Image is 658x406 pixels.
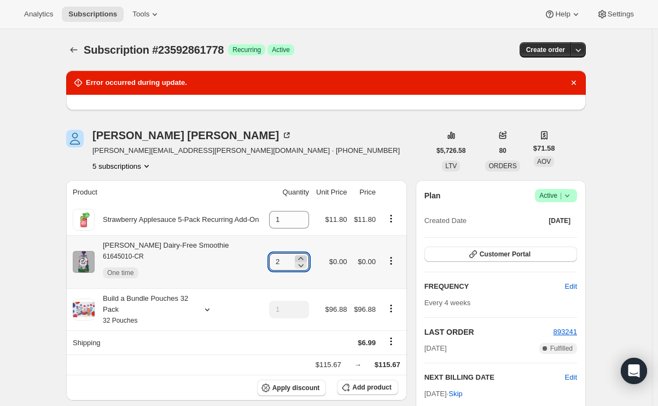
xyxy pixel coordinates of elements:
[74,209,93,231] img: product img
[18,7,60,22] button: Analytics
[424,190,441,201] h2: Plan
[95,214,259,225] div: Strawberry Applesauce 5-Pack Recurring Add-On
[382,302,400,314] button: Product actions
[560,191,562,200] span: |
[533,143,555,154] span: $71.58
[132,10,149,19] span: Tools
[424,372,565,383] h2: NEXT BILLING DATE
[312,180,350,204] th: Unit Price
[375,361,400,369] span: $115.67
[445,162,457,170] span: LTV
[107,268,134,277] span: One time
[449,388,462,399] span: Skip
[565,281,577,292] span: Edit
[558,278,584,295] button: Edit
[358,258,376,266] span: $0.00
[350,180,379,204] th: Price
[272,384,320,392] span: Apply discount
[329,258,347,266] span: $0.00
[566,75,581,90] button: Dismiss notification
[565,372,577,383] button: Edit
[354,305,376,313] span: $96.88
[103,317,137,324] small: 32 Pouches
[554,327,577,338] button: 893241
[549,216,570,225] span: [DATE]
[352,383,391,392] span: Add product
[542,213,577,228] button: [DATE]
[66,130,84,147] span: Shanna Winberg
[621,358,647,384] div: Open Intercom Messenger
[272,45,290,54] span: Active
[608,10,634,19] span: Settings
[424,327,554,338] h2: LAST ORDER
[520,42,572,58] button: Create order
[424,215,467,226] span: Created Date
[499,146,506,155] span: 80
[554,328,577,336] a: 893241
[92,161,152,171] button: Product actions
[68,10,117,19] span: Subscriptions
[590,7,640,22] button: Settings
[66,42,81,58] button: Subscriptions
[92,130,292,141] div: [PERSON_NAME] [PERSON_NAME]
[66,180,265,204] th: Product
[480,250,531,259] span: Customer Portal
[325,215,347,224] span: $11.80
[424,390,463,398] span: [DATE] ·
[354,359,362,370] div: →
[382,255,400,267] button: Product actions
[555,10,570,19] span: Help
[539,190,573,201] span: Active
[265,180,312,204] th: Quantity
[488,162,516,170] span: ORDERS
[62,7,124,22] button: Subscriptions
[382,213,400,225] button: Product actions
[86,77,187,88] h2: Error occurred during update.
[442,385,469,403] button: Skip
[424,343,447,354] span: [DATE]
[95,240,229,284] div: [PERSON_NAME] Dairy-Free Smoothie
[257,380,327,396] button: Apply discount
[354,215,376,224] span: $11.80
[424,299,471,307] span: Every 4 weeks
[537,158,551,165] span: AOV
[325,305,347,313] span: $96.88
[95,293,193,326] div: Build a Bundle Pouches 32 Pack
[538,7,587,22] button: Help
[73,251,95,273] img: product img
[316,359,341,370] div: $115.67
[424,281,565,292] h2: FREQUENCY
[66,330,265,354] th: Shipping
[84,44,224,56] span: Subscription #23592861778
[232,45,261,54] span: Recurring
[92,145,400,156] span: [PERSON_NAME][EMAIL_ADDRESS][PERSON_NAME][DOMAIN_NAME] · [PHONE_NUMBER]
[424,247,577,262] button: Customer Portal
[436,146,465,155] span: $5,726.58
[24,10,53,19] span: Analytics
[550,344,573,353] span: Fulfilled
[382,335,400,347] button: Shipping actions
[337,380,398,395] button: Add product
[126,7,167,22] button: Tools
[492,143,513,158] button: 80
[103,253,144,260] small: 61645010-CR
[358,339,376,347] span: $6.99
[526,45,565,54] span: Create order
[430,143,472,158] button: $5,726.58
